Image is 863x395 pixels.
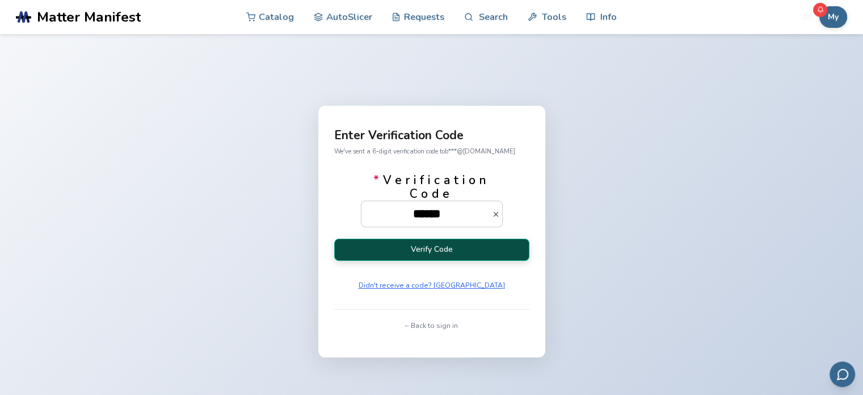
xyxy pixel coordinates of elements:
[819,6,847,28] button: My
[361,201,492,226] input: *Verification Code
[361,173,503,227] label: Verification Code
[334,239,529,261] button: Verify Code
[492,210,503,218] button: *Verification Code
[37,9,141,25] span: Matter Manifest
[355,277,509,293] button: Didn't receive a code? [GEOGRAPHIC_DATA]
[334,130,529,142] p: Enter Verification Code
[830,361,855,387] button: Send feedback via email
[401,318,462,334] button: ← Back to sign in
[334,145,529,157] p: We've sent a 6-digit verification code to b***@[DOMAIN_NAME]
